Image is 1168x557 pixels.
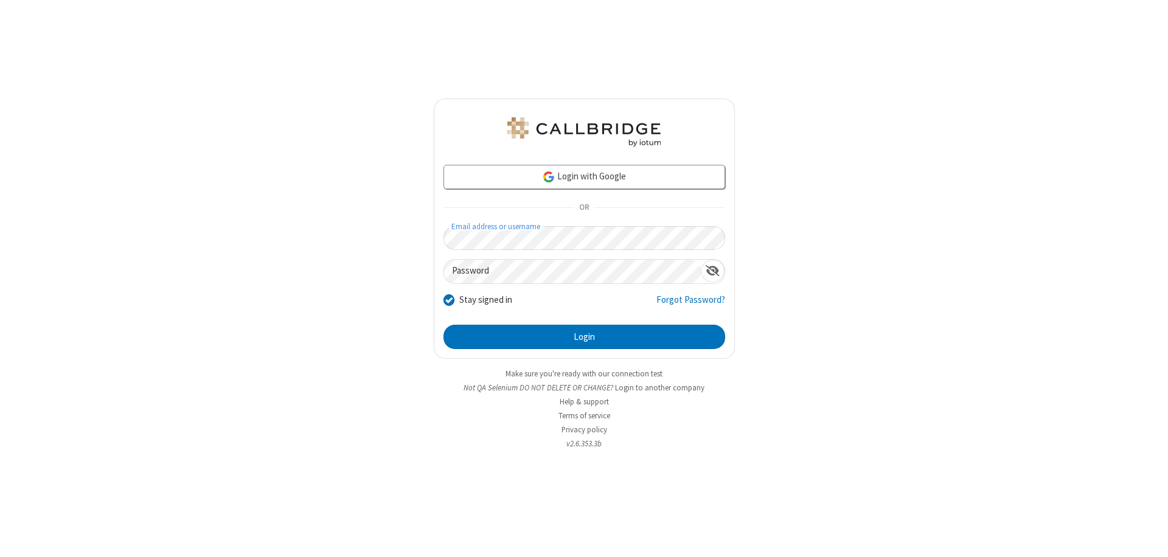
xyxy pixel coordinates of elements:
a: Make sure you're ready with our connection test [506,368,662,379]
label: Stay signed in [459,293,512,307]
a: Terms of service [558,410,610,421]
img: google-icon.png [542,170,555,184]
img: QA Selenium DO NOT DELETE OR CHANGE [505,117,663,147]
li: v2.6.353.3b [434,438,735,449]
button: Login to another company [615,382,704,393]
a: Login with Google [443,165,725,189]
span: OR [574,199,594,216]
button: Login [443,325,725,349]
a: Help & support [560,396,609,407]
li: Not QA Selenium DO NOT DELETE OR CHANGE? [434,382,735,393]
input: Email address or username [443,226,725,250]
a: Privacy policy [561,424,607,435]
div: Show password [701,260,725,282]
a: Forgot Password? [656,293,725,316]
input: Password [444,260,701,283]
